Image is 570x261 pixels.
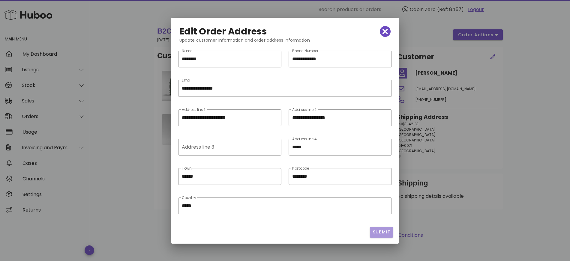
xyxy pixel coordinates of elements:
[292,137,317,141] label: Address line 4
[182,166,191,171] label: Town
[292,166,309,171] label: Postcode
[370,227,393,238] button: Submit
[372,229,391,235] span: Submit
[175,37,395,48] div: Update customer information and order address information
[179,27,267,36] h2: Edit Order Address
[182,108,205,112] label: Address line 1
[292,108,316,112] label: Address line 2
[182,78,191,83] label: Email
[182,49,192,53] label: Name
[182,196,196,200] label: Country
[292,49,319,53] label: Phone Number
